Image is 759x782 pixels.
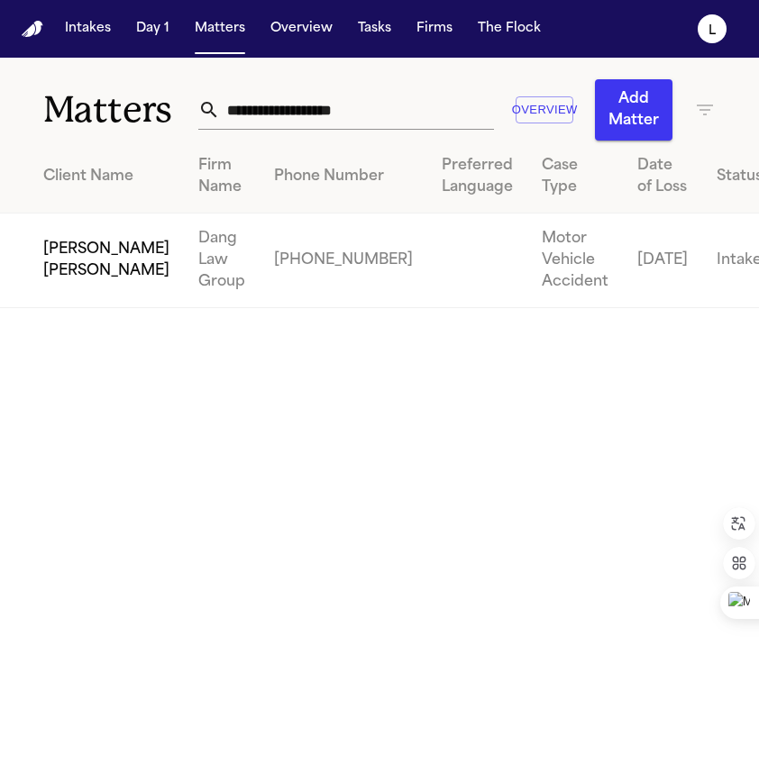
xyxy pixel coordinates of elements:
[637,155,688,198] div: Date of Loss
[274,166,413,187] div: Phone Number
[43,166,169,187] div: Client Name
[187,13,252,45] button: Matters
[198,155,245,198] div: Firm Name
[623,214,702,308] td: [DATE]
[471,13,548,45] button: The Flock
[516,96,573,124] button: Overview
[22,21,43,38] a: Home
[442,155,513,198] div: Preferred Language
[542,155,608,198] div: Case Type
[409,13,460,45] button: Firms
[595,79,672,141] button: Add Matter
[58,13,118,45] button: Intakes
[351,13,398,45] button: Tasks
[260,214,427,308] td: [PHONE_NUMBER]
[22,21,43,38] img: Finch Logo
[43,87,198,132] h1: Matters
[129,13,177,45] button: Day 1
[184,214,260,308] td: Dang Law Group
[263,13,340,45] button: Overview
[527,214,623,308] td: Motor Vehicle Accident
